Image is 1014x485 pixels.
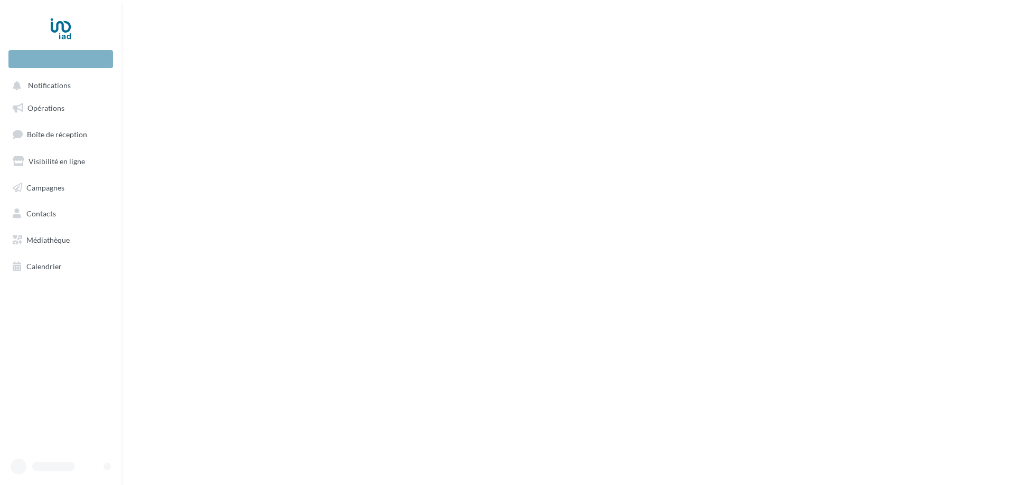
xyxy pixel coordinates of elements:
span: Notifications [28,81,71,90]
span: Médiathèque [26,235,70,244]
span: Calendrier [26,262,62,271]
span: Campagnes [26,183,64,192]
a: Campagnes [6,177,115,199]
span: Opérations [27,103,64,112]
span: Visibilité en ligne [29,157,85,166]
a: Médiathèque [6,229,115,251]
a: Contacts [6,203,115,225]
a: Opérations [6,97,115,119]
a: Visibilité en ligne [6,150,115,173]
a: Calendrier [6,255,115,278]
span: Contacts [26,209,56,218]
a: Boîte de réception [6,123,115,146]
span: Boîte de réception [27,130,87,139]
div: Nouvelle campagne [8,50,113,68]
